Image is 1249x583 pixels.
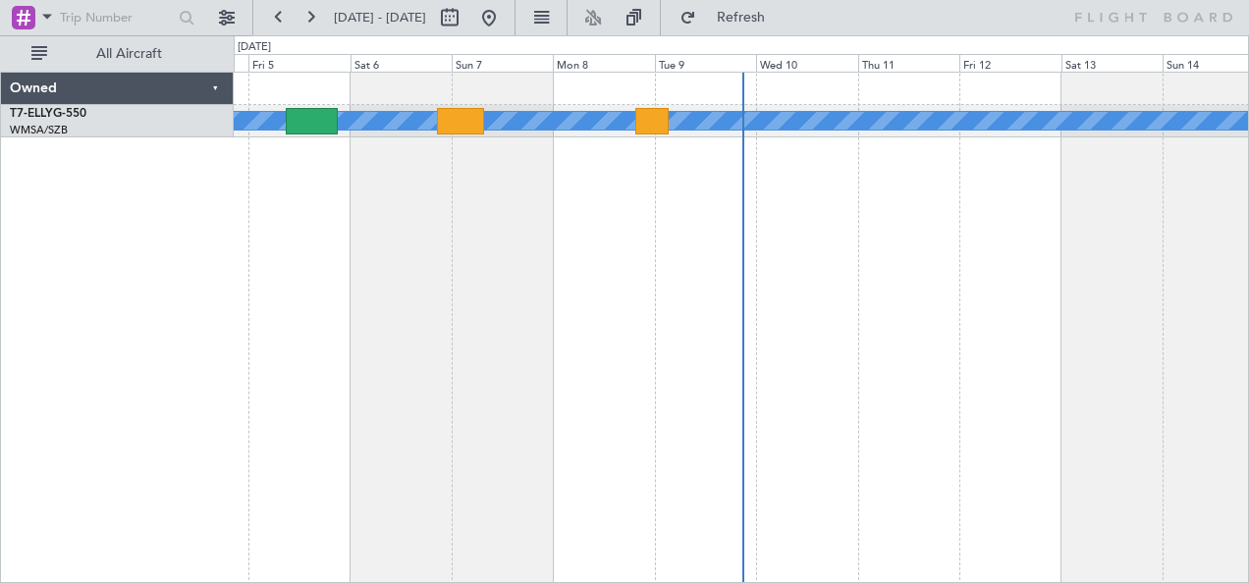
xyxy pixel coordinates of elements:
div: Wed 10 [756,54,857,72]
div: [DATE] [238,39,271,56]
button: Refresh [671,2,788,33]
span: Refresh [700,11,783,25]
input: Trip Number [60,3,173,32]
div: Tue 9 [655,54,756,72]
span: T7-ELLY [10,108,53,120]
button: All Aircraft [22,38,213,70]
a: WMSA/SZB [10,123,68,137]
div: Thu 11 [858,54,959,72]
div: Fri 5 [248,54,350,72]
div: Sat 13 [1061,54,1163,72]
a: T7-ELLYG-550 [10,108,86,120]
div: Sun 7 [452,54,553,72]
div: Sat 6 [351,54,452,72]
div: Mon 8 [553,54,654,72]
div: Fri 12 [959,54,1060,72]
span: [DATE] - [DATE] [334,9,426,26]
span: All Aircraft [51,47,207,61]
